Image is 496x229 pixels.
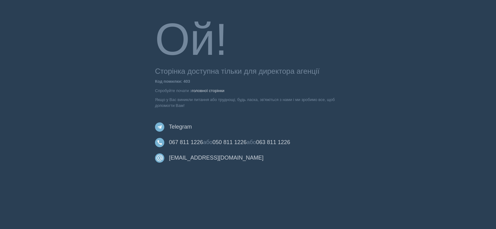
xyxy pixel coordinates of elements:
h3: Сторінка доступна тільки для директора агенції [155,67,341,75]
img: email.svg [155,153,164,163]
img: telegram.svg [155,122,164,132]
a: головної сторінки [192,88,224,93]
h4: або або [155,136,341,148]
a: Telegram [169,124,192,130]
a: 067 811 1226 [169,139,203,145]
a: 050 811 1226 [212,139,246,145]
p: Спробуйте почати з [155,88,341,94]
a: 063 811 1226 [256,139,290,145]
a: [EMAIL_ADDRESS][DOMAIN_NAME] [169,155,263,161]
b: Код помилки: 403 [155,79,190,84]
h1: Ой! [155,15,341,64]
p: Якщо у Вас виникли питання або труднощі, будь ласка, зв'яжіться з нами і ми зробимо все, щоб допо... [155,97,341,108]
img: phone-1055012.svg [155,138,164,147]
